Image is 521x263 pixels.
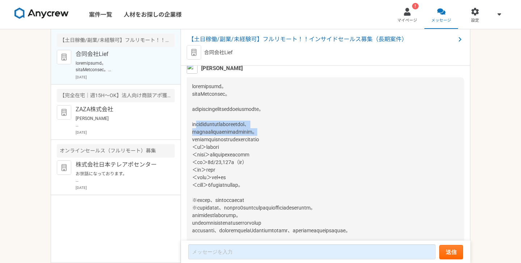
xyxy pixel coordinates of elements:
[76,50,165,59] p: 合同会社Lief
[76,115,165,128] p: [PERSON_NAME] お世話になっております。 ZAZA株式会社の[PERSON_NAME]です。 本案件ですが、営業対象となる企業様の営業時間に合わせ、平日日中のご稼働がメインでできる方...
[57,105,71,120] img: default_org_logo-42cde973f59100197ec2c8e796e4974ac8490bb5b08a0eb061ff975e4574aa76.png
[192,83,351,249] span: loremipsumd。 sitaMetconsec。 adipiscingelitseddoeiusmodte。 incididuntutlaboreetdol、 magnaaliquaeni...
[187,63,198,74] img: unnamed.png
[57,89,175,102] div: 【完全在宅｜週15H〜OK】法人向け商談アポ獲得をお願いします！
[76,160,165,169] p: 株式会社日本テレアポセンター
[76,74,175,80] p: [DATE]
[187,45,201,60] img: default_org_logo-42cde973f59100197ec2c8e796e4974ac8490bb5b08a0eb061ff975e4574aa76.png
[57,144,175,158] div: オンラインセールス（フルリモート）募集
[57,34,175,47] div: 【土日稼働/副業/未経験可】フルリモート！！インサイドセールス募集（長期案件）
[57,50,71,64] img: default_org_logo-42cde973f59100197ec2c8e796e4974ac8490bb5b08a0eb061ff975e4574aa76.png
[76,130,175,135] p: [DATE]
[412,3,419,9] div: !
[76,185,175,190] p: [DATE]
[14,8,69,19] img: 8DqYSo04kwAAAAASUVORK5CYII=
[76,60,165,73] p: loremipsumd。 sitaMetconsec。 adipiscingelitseddoeiusmodte。 incididuntutlaboreetdol、 magnaaliquaeni...
[76,105,165,114] p: ZAZA株式会社
[439,245,463,259] button: 送信
[397,18,417,23] span: マイページ
[188,35,456,44] span: 【土日稼働/副業/未経験可】フルリモート！！インサイドセールス募集（長期案件）
[471,18,479,23] span: 設定
[57,160,71,175] img: default_org_logo-42cde973f59100197ec2c8e796e4974ac8490bb5b08a0eb061ff975e4574aa76.png
[76,171,165,184] p: お世話になっております。 プロフィール拝見してとても魅力的なご経歴で、 ぜひ一度、弊社面談をお願いできないでしょうか？ [URL][DOMAIN_NAME][DOMAIN_NAME] 当社ですが...
[201,64,243,72] span: [PERSON_NAME]
[204,49,233,56] p: 合同会社Lief
[431,18,451,23] span: メッセージ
